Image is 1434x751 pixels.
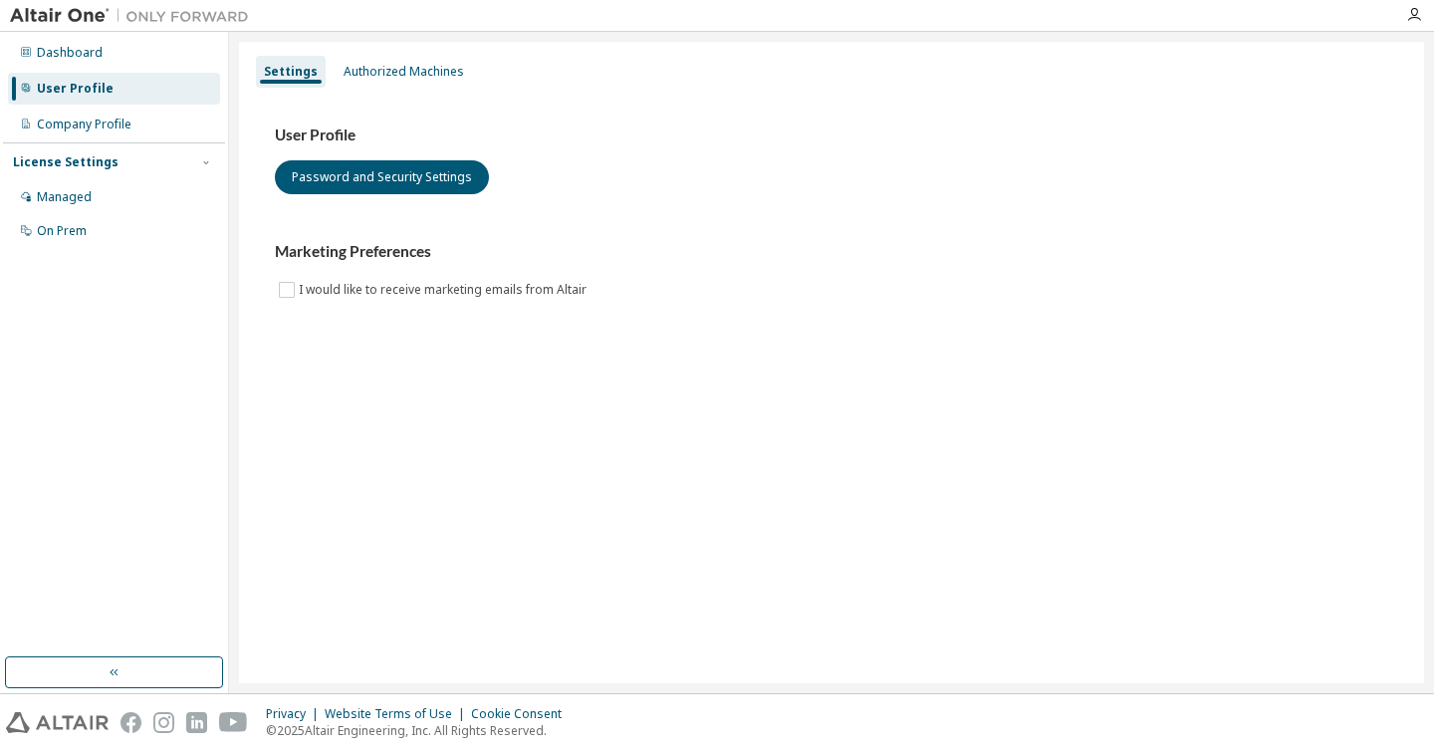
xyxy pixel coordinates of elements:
[275,242,1388,262] h3: Marketing Preferences
[153,712,174,733] img: instagram.svg
[6,712,109,733] img: altair_logo.svg
[325,706,471,722] div: Website Terms of Use
[37,81,114,97] div: User Profile
[37,45,103,61] div: Dashboard
[299,278,591,302] label: I would like to receive marketing emails from Altair
[120,712,141,733] img: facebook.svg
[344,64,464,80] div: Authorized Machines
[13,154,119,170] div: License Settings
[471,706,574,722] div: Cookie Consent
[37,223,87,239] div: On Prem
[37,189,92,205] div: Managed
[219,712,248,733] img: youtube.svg
[266,722,574,739] p: © 2025 Altair Engineering, Inc. All Rights Reserved.
[37,117,131,132] div: Company Profile
[266,706,325,722] div: Privacy
[275,160,489,194] button: Password and Security Settings
[264,64,318,80] div: Settings
[10,6,259,26] img: Altair One
[275,125,1388,145] h3: User Profile
[186,712,207,733] img: linkedin.svg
